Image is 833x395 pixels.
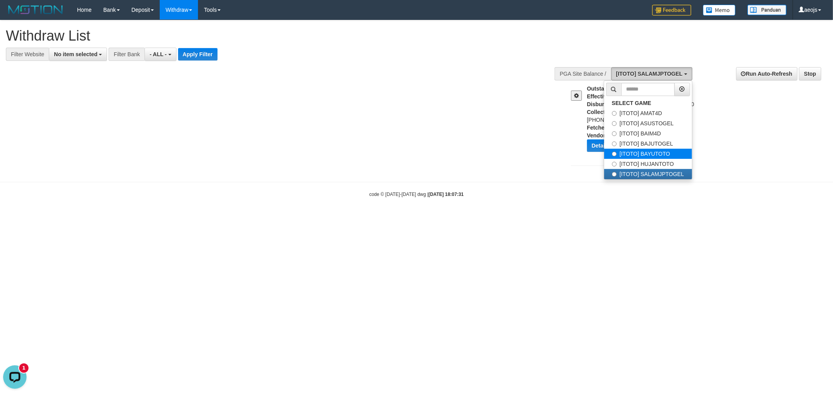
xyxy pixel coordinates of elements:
span: No item selected [54,51,97,57]
div: Filter Website [6,48,49,61]
small: code © [DATE]-[DATE] dwg | [369,192,464,197]
b: Collection Balance: [587,109,638,115]
input: [ITOTO] SALAMJPTOGEL [612,172,617,177]
b: Fetched at [587,125,614,131]
a: SELECT GAME [604,98,692,108]
img: MOTION_logo.png [6,4,65,16]
label: [ITOTO] AMAT4D [604,108,692,118]
div: PGA Site Balance / [555,67,611,80]
strong: [DATE] 18:07:31 [428,192,464,197]
button: [ITOTO] SALAMJPTOGEL [611,67,692,80]
b: Effective Balance: [587,93,634,100]
a: Stop [799,67,821,80]
label: [ITOTO] ASUSTOGEL [604,118,692,128]
a: Run Auto-Refresh [736,67,797,80]
button: Detail [587,139,611,152]
b: Outstanding Balance: [587,85,644,92]
div: Filter Bank [109,48,144,61]
input: [ITOTO] BAJUTOGEL [612,141,617,146]
label: [ITOTO] SALAMJPTOGEL [604,169,692,179]
label: [ITOTO] BAYUTOTO [604,149,692,159]
label: [ITOTO] BAIM4D [604,128,692,139]
button: Open LiveChat chat widget [3,3,27,27]
label: [ITOTO] BAJUTOGEL [604,139,692,149]
b: Disbursement Balance: [587,101,648,107]
div: Rp 985.517.861,58 Rp 1.760.707.376,52 Rp 207.385.000,00 Rp [PHONE_NUMBER],46 : [DATE] 19:00:20 : ... [587,85,696,158]
b: Vendor [587,132,605,139]
button: No item selected [49,48,107,61]
span: - ALL - [150,51,167,57]
span: [ITOTO] SALAMJPTOGEL [616,71,683,77]
b: SELECT GAME [612,100,651,106]
button: - ALL - [144,48,176,61]
input: [ITOTO] ASUSTOGEL [612,121,617,126]
h1: Withdraw List [6,28,548,44]
label: [ITOTO] HUJANTOTO [604,159,692,169]
button: Apply Filter [178,48,218,60]
img: Button%20Memo.svg [703,5,736,16]
img: panduan.png [747,5,787,15]
input: [ITOTO] BAYUTOTO [612,151,617,157]
img: Feedback.jpg [652,5,691,16]
input: [ITOTO] BAIM4D [612,131,617,136]
input: [ITOTO] AMAT4D [612,111,617,116]
div: new message indicator [19,1,29,11]
input: [ITOTO] HUJANTOTO [612,162,617,167]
